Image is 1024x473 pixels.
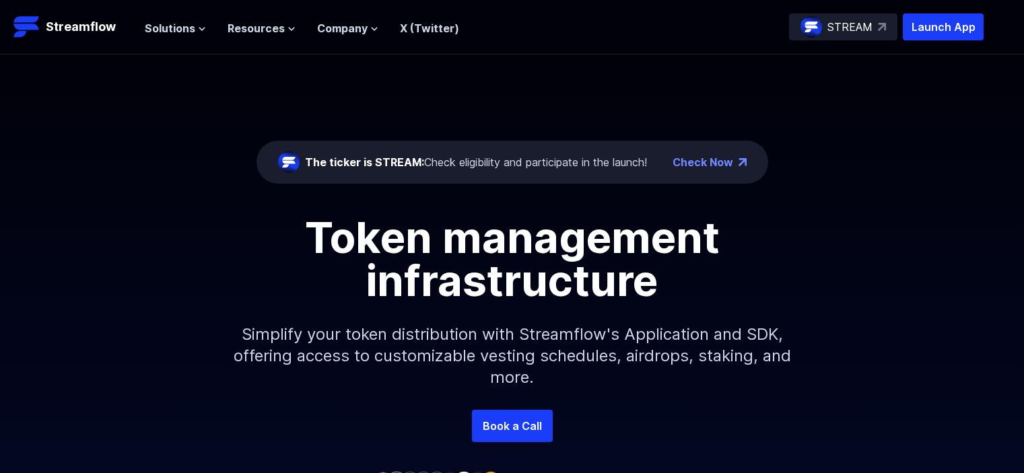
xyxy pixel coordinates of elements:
button: Solutions [145,20,206,36]
img: top-right-arrow.svg [878,23,886,31]
div: Check eligibility and participate in the launch! [305,154,647,170]
button: Resources [228,20,296,36]
button: Launch App [903,13,984,40]
span: The ticker is STREAM: [305,155,424,169]
a: Streamflow [13,13,131,40]
p: Streamflow [46,17,116,36]
h1: Token management infrastructure [209,216,815,302]
a: X (Twitter) [400,22,459,35]
button: Company [317,20,378,36]
span: Resources [228,20,285,36]
img: streamflow-logo-circle.png [800,16,822,38]
a: Book a Call [472,410,553,442]
p: STREAM [827,19,873,35]
span: Company [317,20,368,36]
span: Solutions [145,20,195,36]
img: top-right-arrow.png [739,158,747,166]
p: Simplify your token distribution with Streamflow's Application and SDK, offering access to custom... [223,302,802,410]
img: streamflow-logo-circle.png [278,151,300,173]
img: Streamflow Logo [13,13,40,40]
a: Check Now [673,154,733,170]
a: STREAM [789,13,897,40]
